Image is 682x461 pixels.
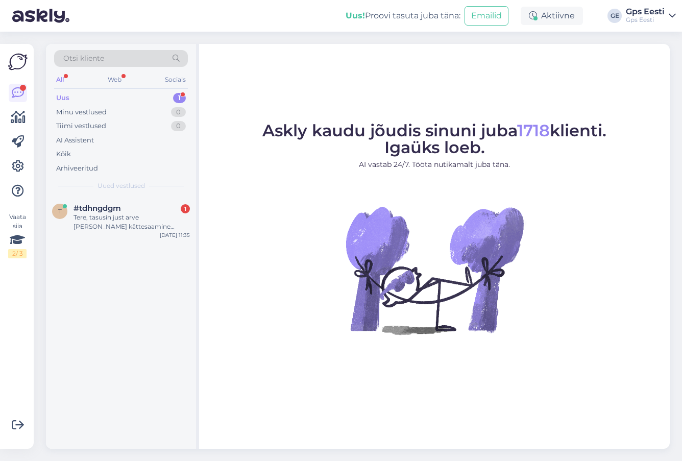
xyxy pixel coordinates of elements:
div: 2 / 3 [8,249,27,258]
span: Uued vestlused [98,181,145,190]
div: Uus [56,93,69,103]
div: Tiimi vestlused [56,121,106,131]
div: 0 [171,107,186,117]
div: Proovi tasuta juba täna: [346,10,460,22]
div: 1 [181,204,190,213]
a: Gps EestiGps Eesti [626,8,676,24]
div: Gps Eesti [626,16,665,24]
div: Kõik [56,149,71,159]
div: [DATE] 11:35 [160,231,190,239]
div: All [54,73,66,86]
div: Socials [163,73,188,86]
div: Arhiveeritud [56,163,98,174]
span: t [58,207,62,215]
div: 0 [171,121,186,131]
div: 1 [173,93,186,103]
div: Minu vestlused [56,107,107,117]
p: AI vastab 24/7. Tööta nutikamalt juba täna. [262,159,606,170]
div: Web [106,73,124,86]
button: Emailid [465,6,508,26]
img: No Chat active [343,178,526,362]
img: Askly Logo [8,52,28,71]
div: Gps Eesti [626,8,665,16]
span: Otsi kliente [63,53,104,64]
div: Aktiivne [521,7,583,25]
span: 1718 [517,120,550,140]
b: Uus! [346,11,365,20]
div: Vaata siia [8,212,27,258]
div: AI Assistent [56,135,94,145]
span: #tdhngdgm [74,204,121,213]
div: GE [607,9,622,23]
div: Tere, tasusin just arve [PERSON_NAME] kättesaamine toimub "tulen ise järgi", pakiautommadist. Kas... [74,213,190,231]
span: Askly kaudu jõudis sinuni juba klienti. Igaüks loeb. [262,120,606,157]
